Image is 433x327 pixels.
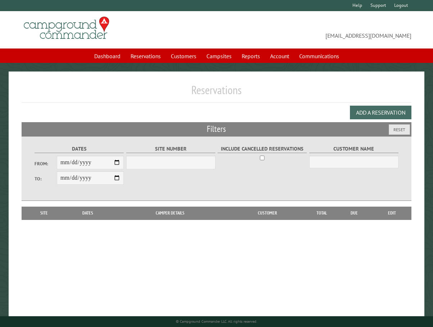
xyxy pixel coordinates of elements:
[126,145,215,153] label: Site Number
[389,124,410,135] button: Reset
[35,175,57,182] label: To:
[336,207,372,220] th: Due
[63,207,113,220] th: Dates
[35,160,57,167] label: From:
[350,106,411,119] button: Add a Reservation
[90,49,125,63] a: Dashboard
[218,145,307,153] label: Include Cancelled Reservations
[167,49,201,63] a: Customers
[126,49,165,63] a: Reservations
[228,207,307,220] th: Customer
[22,14,111,42] img: Campground Commander
[202,49,236,63] a: Campsites
[372,207,411,220] th: Edit
[307,207,336,220] th: Total
[216,20,411,40] span: [EMAIL_ADDRESS][DOMAIN_NAME]
[295,49,343,63] a: Communications
[112,207,227,220] th: Camper Details
[266,49,293,63] a: Account
[309,145,398,153] label: Customer Name
[237,49,264,63] a: Reports
[25,207,63,220] th: Site
[176,319,257,324] small: © Campground Commander LLC. All rights reserved.
[35,145,124,153] label: Dates
[22,83,411,103] h1: Reservations
[22,122,411,136] h2: Filters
